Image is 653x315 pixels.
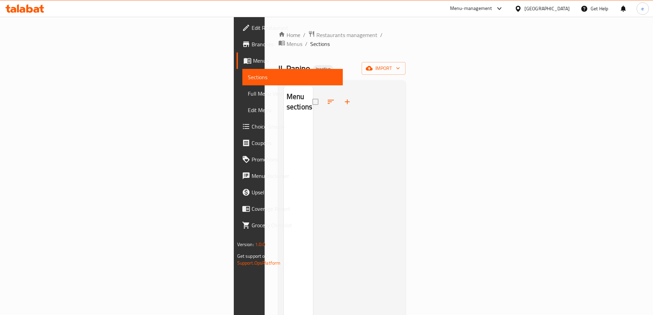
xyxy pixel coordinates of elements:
[237,201,343,217] a: Coverage Report
[237,258,281,267] a: Support.OpsPlatform
[316,31,377,39] span: Restaurants management
[339,94,355,110] button: Add section
[252,40,337,48] span: Branches
[308,31,377,39] a: Restaurants management
[524,5,570,12] div: [GEOGRAPHIC_DATA]
[252,139,337,147] span: Coupons
[242,85,343,102] a: Full Menu View
[242,102,343,118] a: Edit Menu
[248,89,337,98] span: Full Menu View
[252,221,337,229] span: Grocery Checklist
[237,118,343,135] a: Choice Groups
[362,62,406,75] button: import
[237,20,343,36] a: Edit Restaurant
[252,172,337,180] span: Menu disclaimer
[237,151,343,168] a: Promotions
[253,57,337,65] span: Menus
[252,122,337,131] span: Choice Groups
[641,5,644,12] span: e
[237,168,343,184] a: Menu disclaimer
[237,184,343,201] a: Upsell
[248,73,337,81] span: Sections
[237,52,343,69] a: Menus
[367,64,400,73] span: import
[380,31,383,39] li: /
[252,24,337,32] span: Edit Restaurant
[248,106,337,114] span: Edit Menu
[237,240,254,249] span: Version:
[252,188,337,196] span: Upsell
[237,217,343,233] a: Grocery Checklist
[284,118,313,124] nav: Menu sections
[237,36,343,52] a: Branches
[255,240,266,249] span: 1.0.0
[252,155,337,163] span: Promotions
[237,135,343,151] a: Coupons
[252,205,337,213] span: Coverage Report
[237,252,269,261] span: Get support on:
[450,4,492,13] div: Menu-management
[242,69,343,85] a: Sections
